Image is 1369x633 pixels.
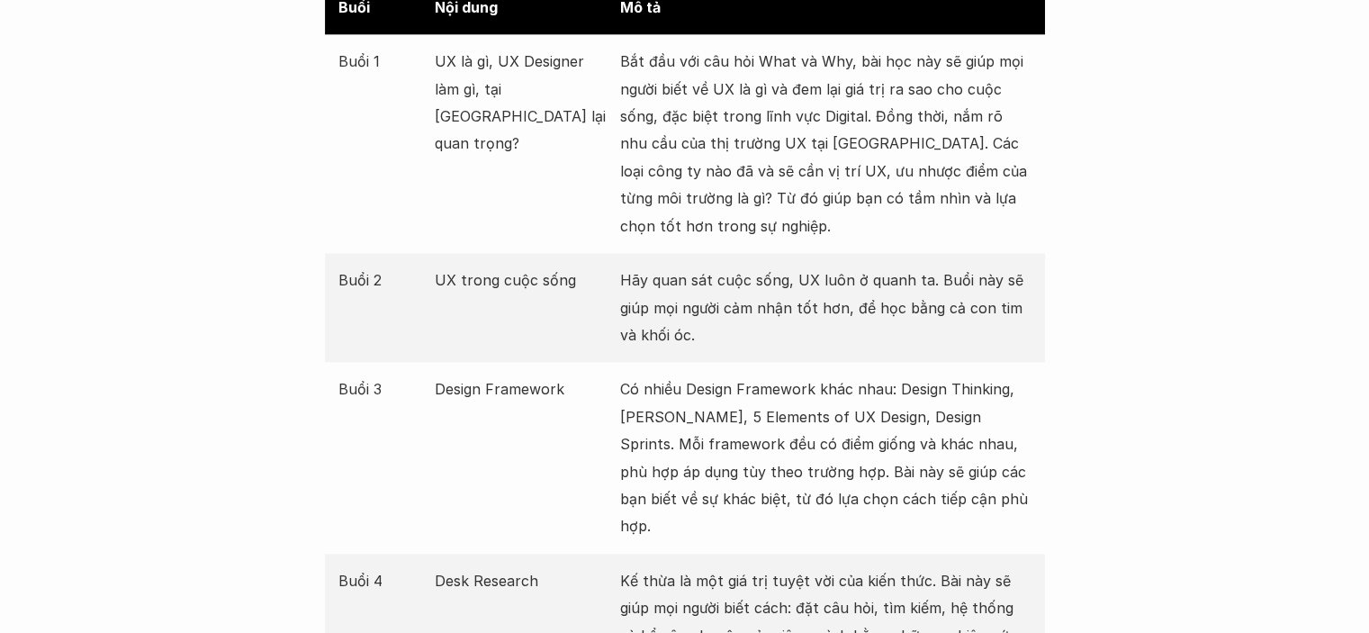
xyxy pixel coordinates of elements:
[435,48,611,158] p: UX là gì, UX Designer làm gì, tại [GEOGRAPHIC_DATA] lại quan trọng?
[620,375,1031,539] p: Có nhiều Design Framework khác nhau: Design Thinking, [PERSON_NAME], 5 Elements of UX Design, Des...
[435,375,611,402] p: Design Framework
[338,567,427,594] p: Buổi 4
[338,375,427,402] p: Buổi 3
[435,567,611,594] p: Desk Research
[620,267,1031,348] p: Hãy quan sát cuộc sống, UX luôn ở quanh ta. Buổi này sẽ giúp mọi người cảm nhận tốt hơn, để học b...
[338,267,427,294] p: Buổi 2
[435,267,611,294] p: UX trong cuộc sống
[620,48,1031,240] p: Bắt đầu với câu hỏi What và Why, bài học này sẽ giúp mọi người biết về UX là gì và đem lại giá tr...
[338,48,427,75] p: Buổi 1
